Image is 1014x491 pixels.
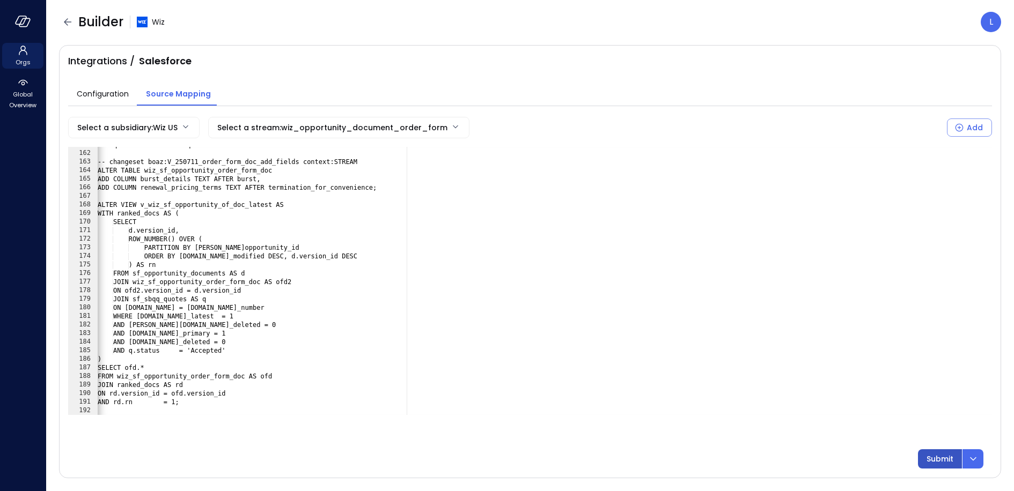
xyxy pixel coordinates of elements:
[68,321,98,329] div: 182
[78,13,123,31] span: Builder
[68,355,98,363] div: 186
[68,389,98,398] div: 190
[68,295,98,303] div: 179
[68,363,98,372] div: 187
[68,200,98,209] div: 168
[68,398,98,406] div: 191
[947,118,992,137] button: Add
[947,117,992,138] div: Select a Subsidiary to add a new Stream
[927,453,953,465] p: Submit
[152,16,165,28] span: Wiz
[68,329,98,338] div: 183
[68,338,98,346] div: 184
[2,43,43,69] div: Orgs
[68,149,98,158] div: 162
[68,218,98,226] div: 170
[68,261,98,269] div: 175
[68,192,98,200] div: 167
[146,88,211,100] span: Source Mapping
[16,57,31,68] span: Orgs
[68,278,98,286] div: 177
[68,286,98,295] div: 178
[217,117,447,138] div: Select a stream : wiz_opportunity_document_order_form
[981,12,1001,32] div: Lee
[77,88,129,100] span: Configuration
[68,252,98,261] div: 174
[68,209,98,218] div: 169
[6,89,39,110] span: Global Overview
[68,175,98,183] div: 165
[2,75,43,111] div: Global Overview
[68,303,98,312] div: 180
[137,17,148,27] img: cfcvbyzhwvtbhao628kj
[68,243,98,252] div: 173
[68,183,98,192] div: 166
[68,158,98,166] div: 163
[962,449,983,468] button: dropdown-icon-button
[68,346,98,355] div: 185
[68,406,98,415] div: 192
[77,117,178,138] div: Select a subsidiary : Wiz US
[68,166,98,175] div: 164
[918,449,983,468] div: Button group with a nested menu
[989,16,993,28] p: L
[139,54,192,68] span: Salesforce
[68,235,98,243] div: 172
[68,269,98,278] div: 176
[68,381,98,389] div: 189
[68,226,98,235] div: 171
[68,54,135,68] span: Integrations /
[68,312,98,321] div: 181
[918,449,962,468] button: Submit
[68,372,98,381] div: 188
[967,121,983,135] div: Add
